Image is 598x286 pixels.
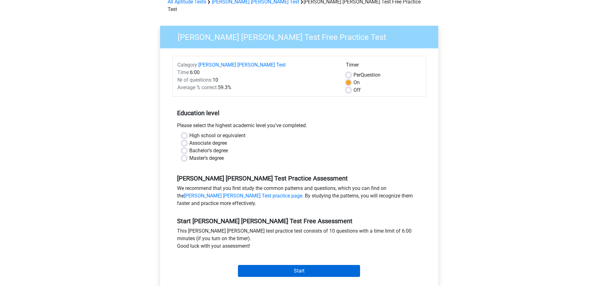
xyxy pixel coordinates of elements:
[177,175,421,182] h5: [PERSON_NAME] [PERSON_NAME] Test Practice Assessment
[238,265,360,277] input: Start
[177,217,421,225] h5: Start [PERSON_NAME] [PERSON_NAME] Test Free Assessment
[170,30,434,42] h3: [PERSON_NAME] [PERSON_NAME] Test Free Practice Test
[189,147,228,154] label: Bachelor's degree
[184,193,302,199] a: [PERSON_NAME] [PERSON_NAME] Test practice page
[353,86,361,94] label: Off
[177,62,198,68] span: Category:
[189,132,245,139] label: High school or equivalent
[177,69,190,75] span: Time:
[177,77,213,83] span: Nr of questions:
[353,79,360,86] label: On
[172,122,426,132] div: Please select the highest academic level you’ve completed.
[353,71,380,79] label: Question
[189,154,224,162] label: Master's degree
[189,139,227,147] label: Associate degree
[172,227,426,252] div: This [PERSON_NAME] [PERSON_NAME] test practice test consists of 10 questions with a time limit of...
[346,61,421,71] div: Timer
[353,72,361,78] span: Per
[172,185,426,210] div: We recommend that you first study the common patterns and questions, which you can find on the . ...
[198,62,286,68] a: [PERSON_NAME] [PERSON_NAME] Test
[173,84,341,91] div: 59.3%
[177,107,421,119] h5: Education level
[177,84,218,90] span: Average % correct:
[173,76,341,84] div: 10
[173,69,341,76] div: 6:00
